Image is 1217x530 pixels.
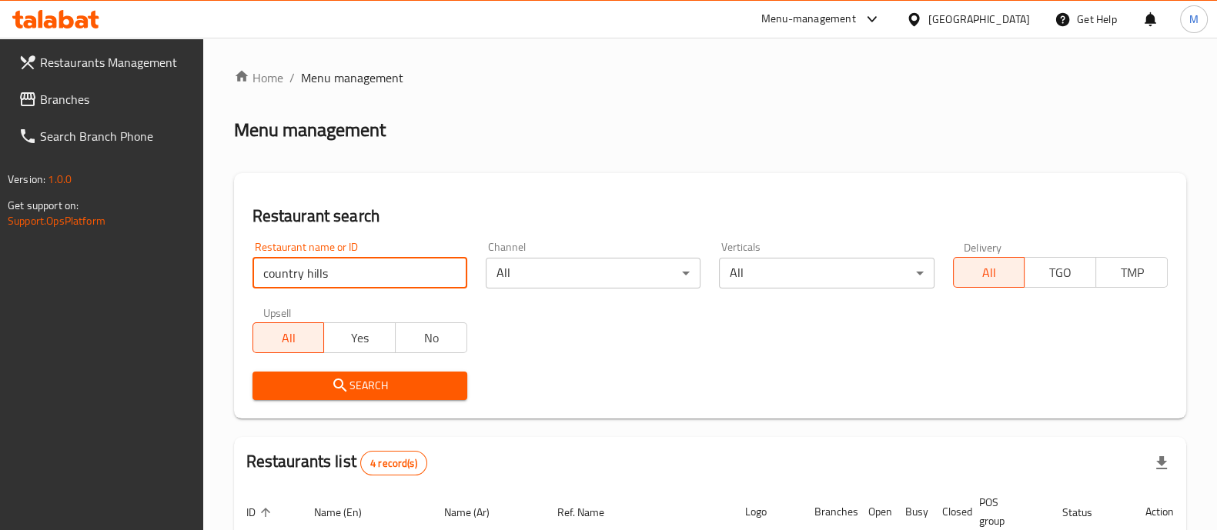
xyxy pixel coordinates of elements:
div: All [486,258,700,288]
span: M [1189,11,1199,28]
span: Get support on: [8,195,79,215]
label: Delivery [964,242,1002,252]
span: Version: [8,169,45,189]
div: Export file [1143,445,1180,482]
span: Search [265,376,455,395]
span: Name (Ar) [444,503,510,522]
span: Yes [330,327,390,349]
button: No [395,322,467,353]
span: Search Branch Phone [40,127,191,145]
span: 1.0.0 [48,169,72,189]
span: Menu management [301,68,403,87]
h2: Menu management [234,118,386,142]
span: Restaurants Management [40,53,191,72]
span: 4 record(s) [361,456,426,471]
button: Yes [323,322,396,353]
div: All [719,258,934,288]
a: Branches [6,81,203,118]
label: Upsell [263,307,292,318]
div: Total records count [360,451,427,475]
a: Search Branch Phone [6,118,203,155]
span: All [259,327,319,349]
button: All [252,322,325,353]
span: Name (En) [314,503,382,522]
h2: Restaurants list [246,450,427,475]
span: No [402,327,461,349]
button: Search [252,372,467,400]
span: Branches [40,90,191,108]
span: ID [246,503,276,522]
input: Search for restaurant name or ID.. [252,258,467,288]
span: TGO [1031,262,1090,284]
div: [GEOGRAPHIC_DATA] [928,11,1030,28]
span: All [960,262,1019,284]
a: Restaurants Management [6,44,203,81]
a: Home [234,68,283,87]
span: Ref. Name [557,503,624,522]
h2: Restaurant search [252,205,1168,228]
span: TMP [1102,262,1162,284]
button: TGO [1024,257,1096,288]
button: All [953,257,1025,288]
li: / [289,68,295,87]
button: TMP [1095,257,1168,288]
div: Menu-management [761,10,856,28]
span: Status [1062,503,1112,522]
nav: breadcrumb [234,68,1186,87]
a: Support.OpsPlatform [8,211,105,231]
span: POS group [979,493,1031,530]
